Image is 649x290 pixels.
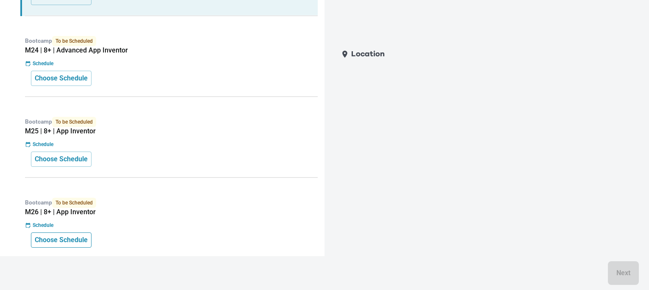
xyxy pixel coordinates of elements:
[35,73,88,83] p: Choose Schedule
[25,208,318,216] h5: M26 | 8+ | App Inventor
[35,154,88,164] p: Choose Schedule
[35,235,88,245] p: Choose Schedule
[25,46,318,55] h5: M24 | 8+ | Advanced App Inventor
[25,198,318,208] p: Bootcamp
[52,117,96,127] span: To be Scheduled
[33,60,53,67] p: Schedule
[25,117,318,127] p: Bootcamp
[351,48,385,60] p: Location
[31,71,92,86] button: Choose Schedule
[31,152,92,167] button: Choose Schedule
[52,198,96,208] span: To be Scheduled
[25,127,318,135] h5: M25 | 8+ | App Inventor
[25,36,318,46] p: Bootcamp
[33,141,53,148] p: Schedule
[52,36,96,46] span: To be Scheduled
[33,221,53,229] p: Schedule
[31,232,92,248] button: Choose Schedule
